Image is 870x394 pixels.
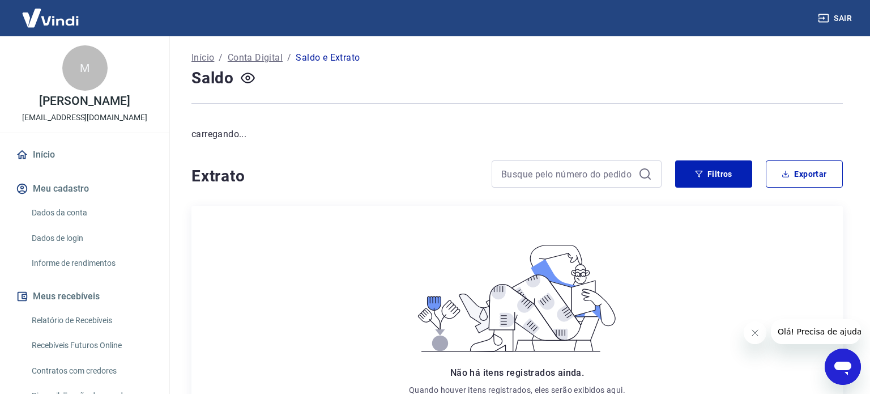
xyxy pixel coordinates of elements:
[228,51,283,65] a: Conta Digital
[191,67,234,90] h4: Saldo
[39,95,130,107] p: [PERSON_NAME]
[14,1,87,35] img: Vindi
[191,128,843,141] p: carregando...
[7,8,95,17] span: Olá! Precisa de ajuda?
[501,166,634,183] input: Busque pelo número do pedido
[27,309,156,332] a: Relatório de Recebíveis
[744,321,766,344] iframe: Fechar mensagem
[62,45,108,91] div: M
[22,112,147,124] p: [EMAIL_ADDRESS][DOMAIN_NAME]
[766,160,843,188] button: Exportar
[771,319,861,344] iframe: Mensagem da empresa
[14,176,156,201] button: Meu cadastro
[27,334,156,357] a: Recebíveis Futuros Online
[287,51,291,65] p: /
[191,165,478,188] h4: Extrato
[816,8,856,29] button: Sair
[450,367,584,378] span: Não há itens registrados ainda.
[27,252,156,275] a: Informe de rendimentos
[191,51,214,65] a: Início
[825,349,861,385] iframe: Botão para abrir a janela de mensagens
[219,51,223,65] p: /
[27,201,156,224] a: Dados da conta
[27,359,156,383] a: Contratos com credores
[14,284,156,309] button: Meus recebíveis
[14,142,156,167] a: Início
[675,160,752,188] button: Filtros
[27,227,156,250] a: Dados de login
[296,51,360,65] p: Saldo e Extrato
